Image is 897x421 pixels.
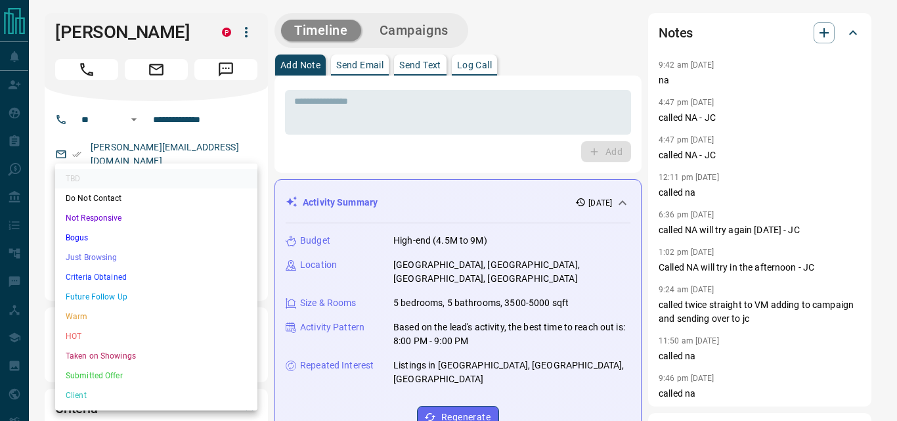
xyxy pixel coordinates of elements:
li: Taken on Showings [55,346,257,366]
li: Warm [55,307,257,326]
li: Do Not Contact [55,188,257,208]
li: Just Browsing [55,248,257,267]
li: Client [55,386,257,405]
li: Future Follow Up [55,287,257,307]
li: Not Responsive [55,208,257,228]
li: Submitted Offer [55,366,257,386]
li: Bogus [55,228,257,248]
li: HOT [55,326,257,346]
li: Criteria Obtained [55,267,257,287]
